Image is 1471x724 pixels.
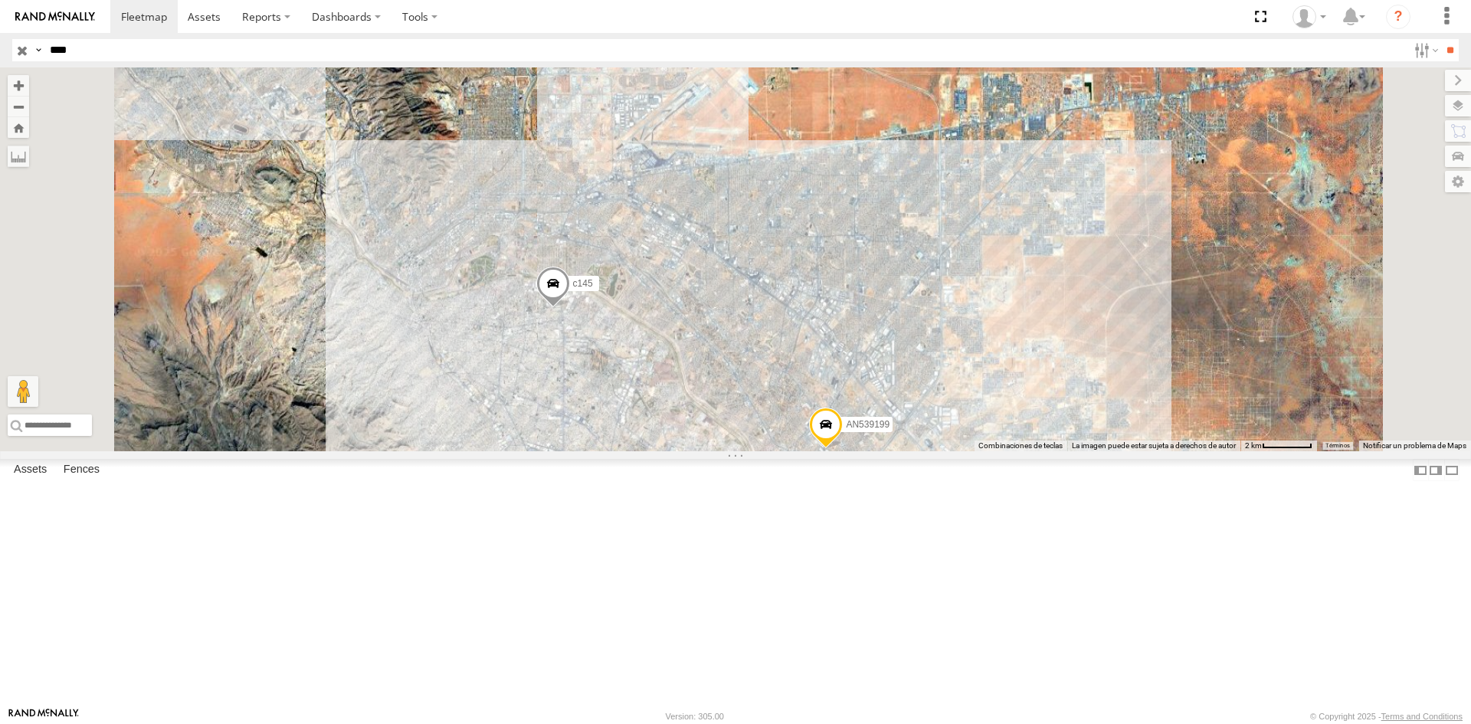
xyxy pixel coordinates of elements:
[8,75,29,96] button: Zoom in
[1408,39,1441,61] label: Search Filter Options
[1413,459,1428,481] label: Dock Summary Table to the Left
[8,709,79,724] a: Visit our Website
[573,277,593,288] span: c145
[15,11,95,22] img: rand-logo.svg
[1240,441,1317,451] button: Escala del mapa: 2 km por 62 píxeles
[1381,712,1463,721] a: Terms and Conditions
[32,39,44,61] label: Search Query
[1445,171,1471,192] label: Map Settings
[1325,443,1350,449] a: Términos
[1072,441,1236,450] span: La imagen puede estar sujeta a derechos de autor
[666,712,724,721] div: Version: 305.00
[8,96,29,117] button: Zoom out
[56,460,107,481] label: Fences
[1310,712,1463,721] div: © Copyright 2025 -
[1363,441,1466,450] a: Notificar un problema de Maps
[1386,5,1410,29] i: ?
[1444,459,1460,481] label: Hide Summary Table
[1428,459,1443,481] label: Dock Summary Table to the Right
[846,419,889,430] span: AN539199
[6,460,54,481] label: Assets
[8,146,29,167] label: Measure
[8,117,29,138] button: Zoom Home
[1287,5,1332,28] div: Irving Rodriguez
[978,441,1063,451] button: Combinaciones de teclas
[1245,441,1262,450] span: 2 km
[8,376,38,407] button: Arrastra al hombrecito al mapa para abrir Street View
